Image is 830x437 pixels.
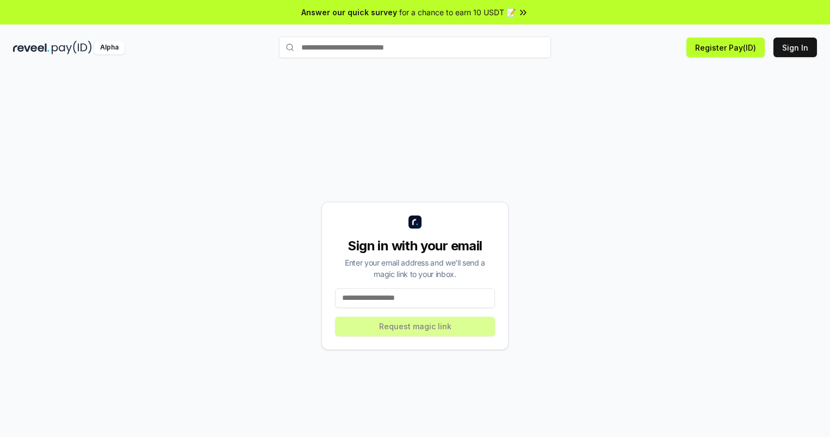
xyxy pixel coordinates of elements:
img: logo_small [408,216,422,229]
img: reveel_dark [13,41,49,54]
div: Enter your email address and we’ll send a magic link to your inbox. [335,257,495,280]
button: Sign In [773,38,817,57]
div: Sign in with your email [335,237,495,255]
span: for a chance to earn 10 USDT 📝 [399,7,516,18]
button: Register Pay(ID) [686,38,765,57]
img: pay_id [52,41,92,54]
span: Answer our quick survey [301,7,397,18]
div: Alpha [94,41,125,54]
